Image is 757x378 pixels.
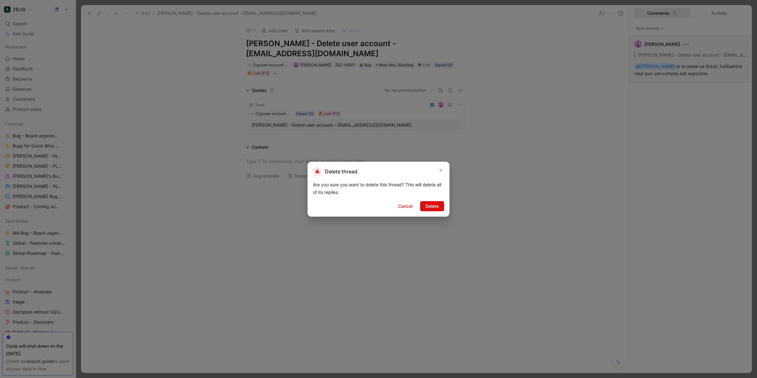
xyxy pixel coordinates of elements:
[420,201,444,211] button: Delete
[398,202,412,210] span: Cancel
[313,181,444,196] div: Are you sure you want to delete this thread? This will delete all of its replies.
[425,202,439,210] span: Delete
[313,167,357,176] h2: Delete thread
[393,201,418,211] button: Cancel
